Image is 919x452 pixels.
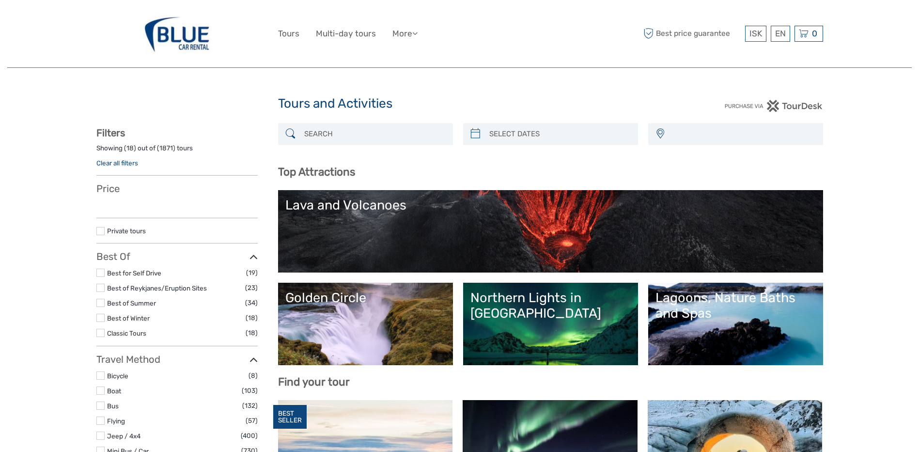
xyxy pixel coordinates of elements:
[246,267,258,278] span: (19)
[470,290,631,358] a: Northern Lights in [GEOGRAPHIC_DATA]
[749,29,762,38] span: ISK
[285,290,446,306] div: Golden Circle
[278,165,355,178] b: Top Attractions
[485,126,633,143] input: SELECT DATES
[285,290,446,358] a: Golden Circle
[107,372,128,380] a: Bicycle
[107,432,140,440] a: Jeep / 4x4
[126,144,134,153] label: 18
[300,126,448,143] input: SEARCH
[392,27,418,41] a: More
[246,415,258,426] span: (57)
[107,227,146,235] a: Private tours
[278,375,350,388] b: Find your tour
[107,329,146,337] a: Classic Tours
[285,197,816,265] a: Lava and Volcanoes
[810,29,819,38] span: 0
[641,26,743,42] span: Best price guarantee
[771,26,790,42] div: EN
[159,144,173,153] label: 1871
[107,402,119,410] a: Bus
[241,430,258,441] span: (400)
[107,284,207,292] a: Best of Reykjanes/Eruption Sites
[249,370,258,381] span: (8)
[96,251,258,262] h3: Best Of
[96,159,138,167] a: Clear all filters
[245,282,258,293] span: (23)
[273,405,307,429] div: BEST SELLER
[107,417,125,425] a: Flying
[246,312,258,323] span: (18)
[278,27,299,41] a: Tours
[245,297,258,308] span: (34)
[278,96,641,112] h1: Tours and Activities
[96,127,125,139] strong: Filters
[107,299,156,307] a: Best of Summer
[107,269,161,277] a: Best for Self Drive
[140,7,215,60] img: 327-f1504865-485a-4622-b32e-96dd980bccfc_logo_big.jpg
[655,290,816,322] div: Lagoons, Nature Baths and Spas
[316,27,376,41] a: Multi-day tours
[470,290,631,322] div: Northern Lights in [GEOGRAPHIC_DATA]
[107,314,150,322] a: Best of Winter
[724,100,823,112] img: PurchaseViaTourDesk.png
[96,183,258,194] h3: Price
[242,400,258,411] span: (132)
[107,387,121,395] a: Boat
[242,385,258,396] span: (103)
[96,144,258,159] div: Showing ( ) out of ( ) tours
[96,354,258,365] h3: Travel Method
[285,197,816,213] div: Lava and Volcanoes
[246,327,258,339] span: (18)
[655,290,816,358] a: Lagoons, Nature Baths and Spas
